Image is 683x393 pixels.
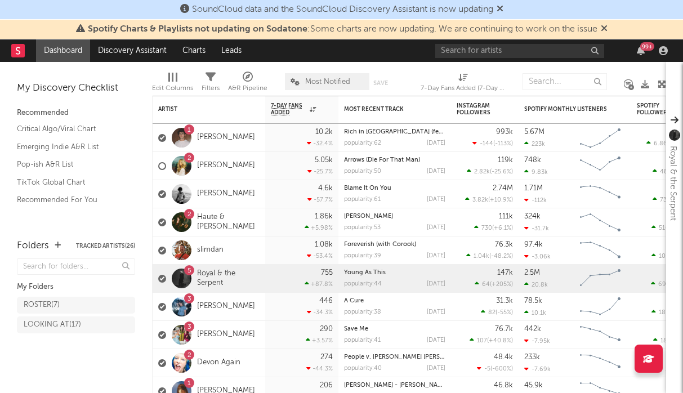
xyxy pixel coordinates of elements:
[575,236,626,265] svg: Chart title
[17,158,124,171] a: Pop-ish A&R List
[90,39,175,62] a: Discovery Assistant
[575,321,626,349] svg: Chart title
[601,25,608,34] span: Dismiss
[427,337,445,343] div: [DATE]
[307,140,333,147] div: -32.4 %
[523,73,607,90] input: Search...
[344,129,551,135] a: Rich in [GEOGRAPHIC_DATA] (feat. LAZER DIM 700 & [PERSON_NAME])
[480,141,493,147] span: -144
[76,243,135,249] button: Tracked Artists(26)
[575,152,626,180] svg: Chart title
[435,44,604,58] input: Search for artists
[192,5,493,14] span: SoundCloud data and the SoundCloud Discovery Assistant is now updating
[373,80,388,86] button: Save
[305,280,333,288] div: +87.8 %
[494,382,513,389] div: 46.8k
[306,365,333,372] div: -44.3 %
[496,128,513,136] div: 993k
[467,168,513,175] div: ( )
[466,252,513,260] div: ( )
[197,161,255,171] a: [PERSON_NAME]
[24,298,60,312] div: ROSTER ( 7 )
[344,365,382,372] div: popularity: 40
[659,310,669,316] span: 183
[492,366,511,372] span: -600 %
[427,168,445,175] div: [DATE]
[494,225,511,231] span: +6.1 %
[344,298,364,304] a: A Cure
[307,196,333,203] div: -57.7 %
[484,366,490,372] span: -5
[36,39,90,62] a: Dashboard
[344,140,381,146] div: popularity: 62
[305,78,350,86] span: Most Notified
[427,281,445,287] div: [DATE]
[427,225,445,231] div: [DATE]
[493,185,513,192] div: 2.74M
[492,169,511,175] span: -25.6 %
[524,309,546,316] div: 10.1k
[197,245,224,255] a: slimdan
[88,25,307,34] span: Spotify Charts & Playlists not updating on Sodatone
[575,265,626,293] svg: Chart title
[482,282,490,288] span: 64
[465,196,513,203] div: ( )
[17,239,49,253] div: Folders
[344,225,381,231] div: popularity: 53
[457,102,496,116] div: Instagram Followers
[499,213,513,220] div: 111k
[497,5,503,14] span: Dismiss
[344,129,445,135] div: Rich in Rome (feat. LAZER DIM 700 & Nino Paid)
[475,280,513,288] div: ( )
[524,382,543,389] div: 45.9k
[427,309,445,315] div: [DATE]
[17,106,135,120] div: Recommended
[158,106,243,113] div: Artist
[496,297,513,305] div: 31.3k
[152,68,193,100] div: Edit Columns
[474,169,490,175] span: 2.82k
[152,82,193,95] div: Edit Columns
[321,269,333,276] div: 755
[524,269,540,276] div: 2.5M
[344,270,445,276] div: Young As This
[524,365,551,373] div: -7.69k
[344,168,381,175] div: popularity: 50
[197,269,260,288] a: Royal & the Serpent
[497,269,513,276] div: 147k
[344,242,445,248] div: Foreverish (with Corook)
[524,128,544,136] div: 5.67M
[344,382,468,388] a: [PERSON_NAME] - [PERSON_NAME] Remix
[344,157,420,163] a: Arrows (Die For That Man)
[344,106,428,113] div: Most Recent Track
[344,309,381,315] div: popularity: 38
[202,82,220,95] div: Filters
[524,168,548,176] div: 9.83k
[344,382,445,388] div: Eckhaus Latta - Billy Lemos Remix
[344,213,393,220] a: [PERSON_NAME]
[524,337,550,345] div: -7.95k
[202,68,220,100] div: Filters
[17,316,135,333] a: LOOKING AT(17)
[344,337,381,343] div: popularity: 41
[427,253,445,259] div: [DATE]
[17,194,124,206] a: Recommended For You
[492,282,511,288] span: +205 %
[228,82,267,95] div: A&R Pipeline
[88,25,597,34] span: : Some charts are now updating. We are continuing to work on the issue
[659,225,669,231] span: 510
[477,365,513,372] div: ( )
[666,146,680,221] div: Royal & the Serpent
[17,141,124,153] a: Emerging Indie A&R List
[495,325,513,333] div: 76.7k
[427,365,445,372] div: [DATE]
[344,196,381,203] div: popularity: 61
[524,253,551,260] div: -3.06k
[320,325,333,333] div: 290
[488,310,495,316] span: 82
[17,82,135,95] div: My Discovery Checklist
[477,338,487,344] span: 107
[497,310,511,316] span: -55 %
[197,358,240,368] a: Devon Again
[318,185,333,192] div: 4.6k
